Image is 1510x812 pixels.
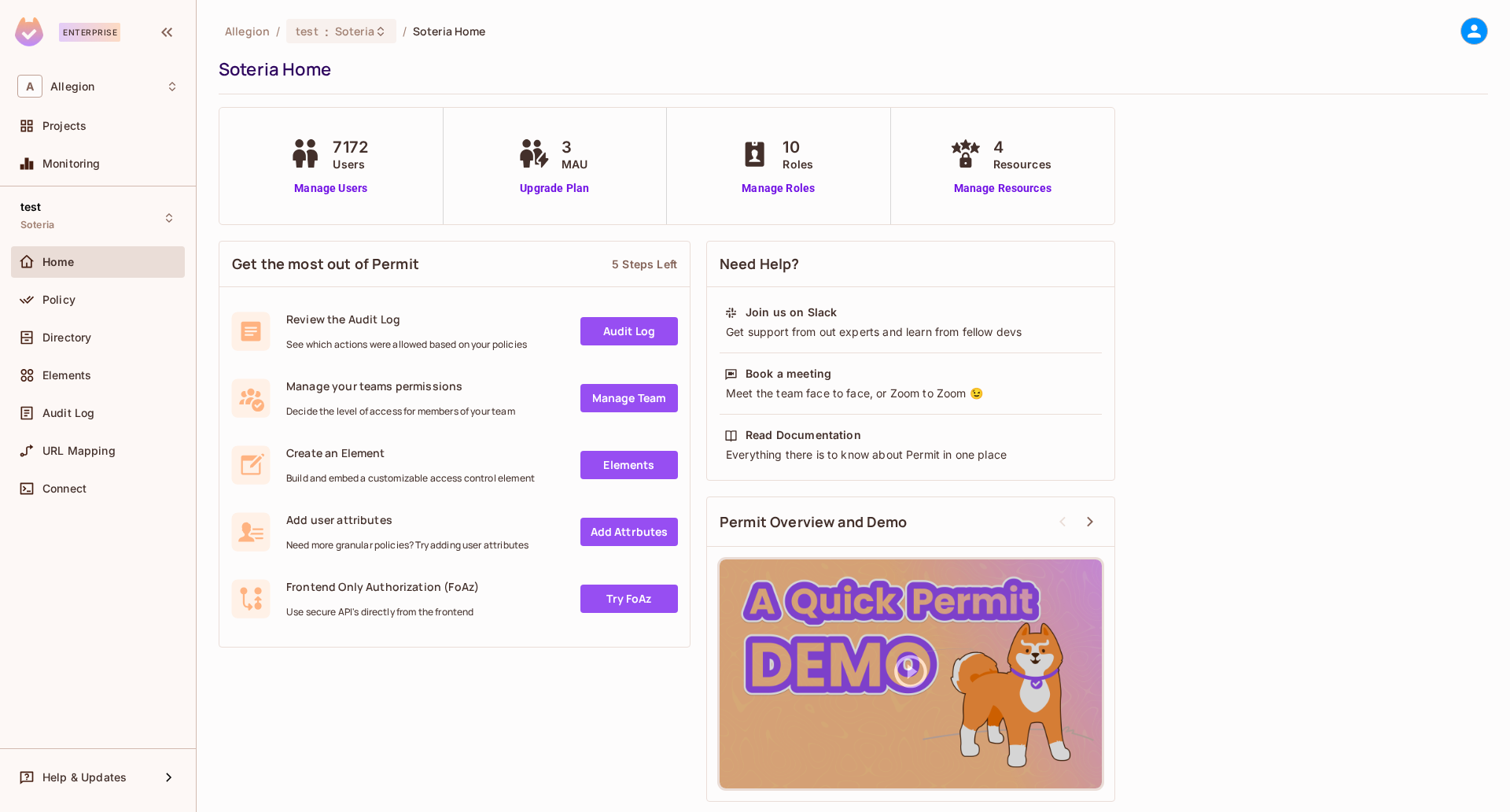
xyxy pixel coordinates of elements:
li: / [403,24,407,39]
span: 3 [562,135,587,159]
span: Users [333,156,368,172]
span: Home [42,256,75,268]
span: Workspace: Allegion [50,80,94,93]
span: Policy [42,293,75,306]
span: 4 [993,135,1051,159]
div: Meet the team face to face, or Zoom to Zoom 😉 [724,386,1097,401]
a: Upgrade Plan [514,180,595,197]
span: Decide the level of access for members of your team [286,405,515,418]
a: Manage Roles [735,180,821,197]
span: Need Help? [720,254,800,274]
span: Resources [993,156,1051,172]
span: Connect [42,482,87,495]
img: SReyMgAAAABJRU5ErkJggg== [15,17,43,46]
span: Manage your teams permissions [286,378,515,393]
span: test [20,201,42,213]
div: Book a meeting [746,366,831,382]
span: Add user attributes [286,512,528,527]
a: Audit Log [580,317,678,345]
span: Help & Updates [42,771,127,784]
div: Everything there is to know about Permit in one place [724,447,1097,463]
span: Use secure API's directly from the frontend [286,606,479,618]
span: Projects [42,120,87,132]
span: Soteria Home [413,24,486,39]
span: See which actions were allowed based on your policies [286,338,527,351]
span: Permit Overview and Demo [720,512,908,532]
span: Build and embed a customizable access control element [286,472,535,485]
a: Manage Team [580,384,678,412]
span: MAU [562,156,587,172]
a: Manage Users [285,180,376,197]
span: Review the Audit Log [286,312,527,327]
span: Soteria [20,219,54,231]
div: Enterprise [59,23,120,42]
span: URL Mapping [42,445,116,457]
span: Audit Log [42,407,94,419]
span: A [17,75,42,98]
span: : [324,25,330,38]
span: Soteria [335,24,374,39]
a: Elements [580,451,678,479]
div: Read Documentation [746,427,861,443]
span: Roles [783,156,813,172]
a: Add Attrbutes [580,518,678,546]
div: 5 Steps Left [612,257,677,271]
span: Monitoring [42,157,101,170]
div: Get support from out experts and learn from fellow devs [724,324,1097,340]
span: Elements [42,369,91,382]
div: Soteria Home [219,57,1480,81]
span: the active workspace [225,24,270,39]
span: Create an Element [286,445,535,460]
span: Directory [42,331,91,344]
span: test [296,24,319,39]
span: Get the most out of Permit [232,254,419,274]
a: Try FoAz [580,585,678,613]
span: Frontend Only Authorization (FoAz) [286,579,479,594]
li: / [276,24,280,39]
a: Manage Resources [946,180,1059,197]
span: Need more granular policies? Try adding user attributes [286,539,528,552]
span: 7172 [333,135,368,159]
span: 10 [783,135,813,159]
div: Join us on Slack [746,304,837,320]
